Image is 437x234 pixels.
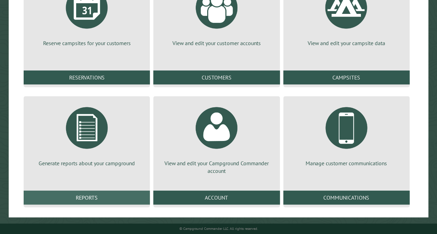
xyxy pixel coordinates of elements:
[179,226,258,231] small: © Campground Commander LLC. All rights reserved.
[153,70,280,84] a: Customers
[162,39,271,47] p: View and edit your customer accounts
[32,102,141,167] a: Generate reports about your campground
[153,191,280,204] a: Account
[292,39,401,47] p: View and edit your campsite data
[32,159,141,167] p: Generate reports about your campground
[162,102,271,175] a: View and edit your Campground Commander account
[24,191,150,204] a: Reports
[292,102,401,167] a: Manage customer communications
[283,70,410,84] a: Campsites
[292,159,401,167] p: Manage customer communications
[24,70,150,84] a: Reservations
[283,191,410,204] a: Communications
[32,39,141,47] p: Reserve campsites for your customers
[162,159,271,175] p: View and edit your Campground Commander account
